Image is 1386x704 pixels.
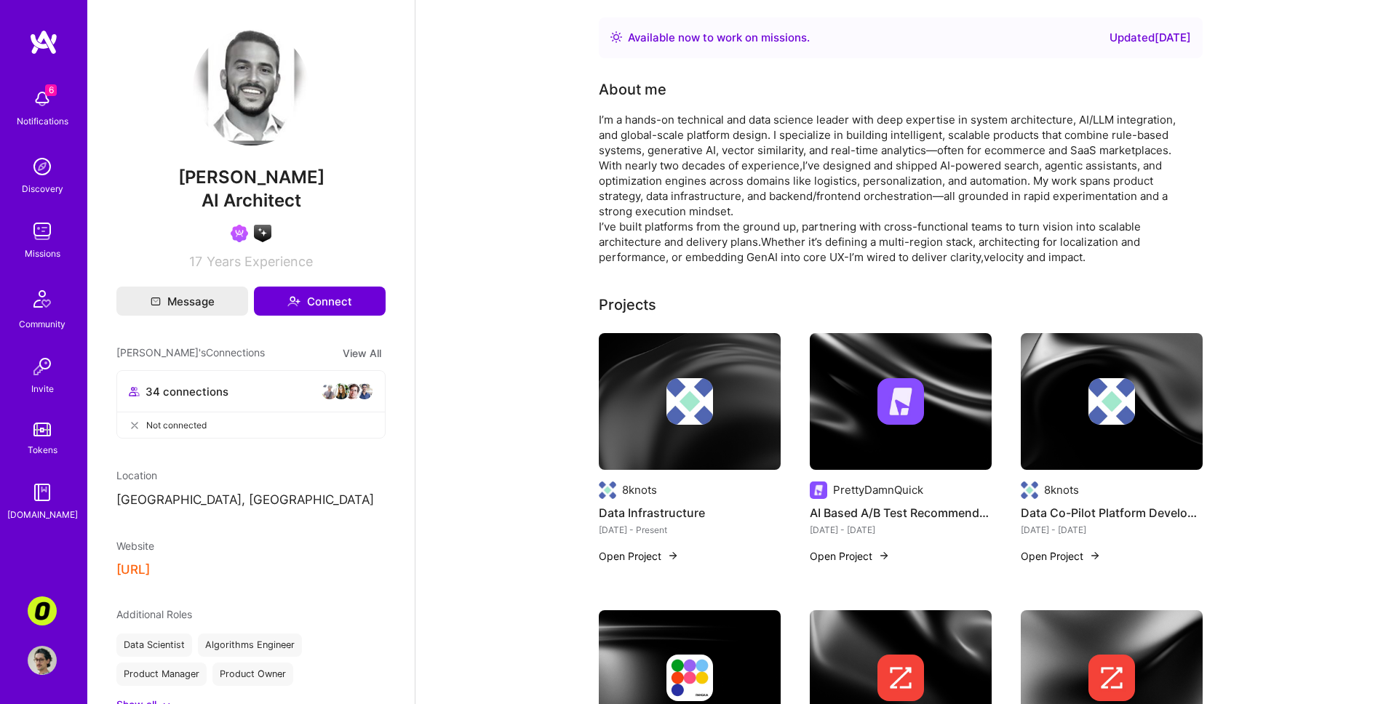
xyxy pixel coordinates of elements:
i: icon CloseGray [129,420,140,431]
img: logo [29,29,58,55]
img: Company logo [810,481,827,499]
button: Open Project [810,548,890,564]
span: 6 [45,84,57,96]
div: Community [19,316,65,332]
img: guide book [28,478,57,507]
a: User Avatar [24,646,60,675]
img: User Avatar [28,646,57,675]
div: 8knots [622,482,657,497]
div: Discovery [22,181,63,196]
div: Algorithms Engineer [198,633,302,657]
img: Company logo [1088,378,1135,425]
div: [DATE] - [DATE] [810,522,992,537]
img: A.I. guild [254,225,271,242]
img: discovery [28,152,57,181]
img: Company logo [599,481,616,499]
div: Location [116,468,386,483]
span: AI Architect [202,190,301,211]
img: cover [1021,333,1203,470]
div: Data Scientist [116,633,192,657]
button: Message [116,287,248,316]
img: avatar [321,383,338,400]
img: avatar [332,383,350,400]
div: Missions [25,246,60,261]
div: PrettyDamnQuick [833,482,923,497]
div: [DATE] - Present [599,522,781,537]
img: tokens [33,423,51,436]
button: 34 connectionsavataravataravataravatarNot connected [116,370,386,439]
div: Invite [31,381,54,396]
span: 17 [189,254,202,269]
div: Notifications [17,113,68,129]
img: cover [810,333,992,470]
img: teamwork [28,217,57,246]
span: Additional Roles [116,608,192,620]
img: User Avatar [193,29,309,145]
img: cover [599,333,781,470]
span: Years Experience [207,254,313,269]
img: avatar [356,383,373,400]
button: Open Project [599,548,679,564]
button: Open Project [1021,548,1101,564]
div: Updated [DATE] [1110,29,1191,47]
div: Projects [599,294,656,316]
div: [DATE] - [DATE] [1021,522,1203,537]
div: Product Manager [116,663,207,686]
div: I’m a hands-on technical and data science leader with deep expertise in system architecture, AI/L... [599,112,1181,265]
div: [DOMAIN_NAME] [7,507,78,522]
img: Company logo [877,655,924,701]
img: Company logo [666,655,713,701]
button: [URL] [116,562,150,577]
img: Been on Mission [231,225,248,242]
button: View All [338,345,386,361]
img: Corner3: Building an AI User Researcher [28,596,57,625]
img: bell [28,84,57,113]
img: Availability [610,31,622,43]
button: Connect [254,287,386,316]
i: icon Connect [287,295,300,308]
img: Company logo [1088,655,1135,701]
div: About me [599,79,666,100]
span: [PERSON_NAME] [116,167,386,188]
img: Company logo [666,378,713,425]
img: Invite [28,352,57,381]
img: arrow-right [667,550,679,561]
div: 8knots [1044,482,1079,497]
div: Available now to work on missions . [628,29,810,47]
img: arrow-right [1089,550,1101,561]
img: Company logo [1021,481,1038,499]
span: Website [116,540,154,552]
div: Product Owner [212,663,293,686]
img: arrow-right [878,550,890,561]
div: Tokens [28,442,57,457]
i: icon Collaborator [129,386,140,397]
span: Not connected [146,417,207,433]
img: Community [25,281,60,316]
i: icon Mail [151,296,161,306]
h4: Data Infrastructure [599,503,781,522]
span: [PERSON_NAME]'s Connections [116,345,265,361]
span: 34 connections [146,384,228,399]
img: Company logo [877,378,924,425]
p: [GEOGRAPHIC_DATA], [GEOGRAPHIC_DATA] [116,492,386,509]
h4: AI Based A/B Test Recommendation Engine [810,503,992,522]
h4: Data Co-Pilot Platform Development [1021,503,1203,522]
a: Corner3: Building an AI User Researcher [24,596,60,625]
img: avatar [344,383,362,400]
